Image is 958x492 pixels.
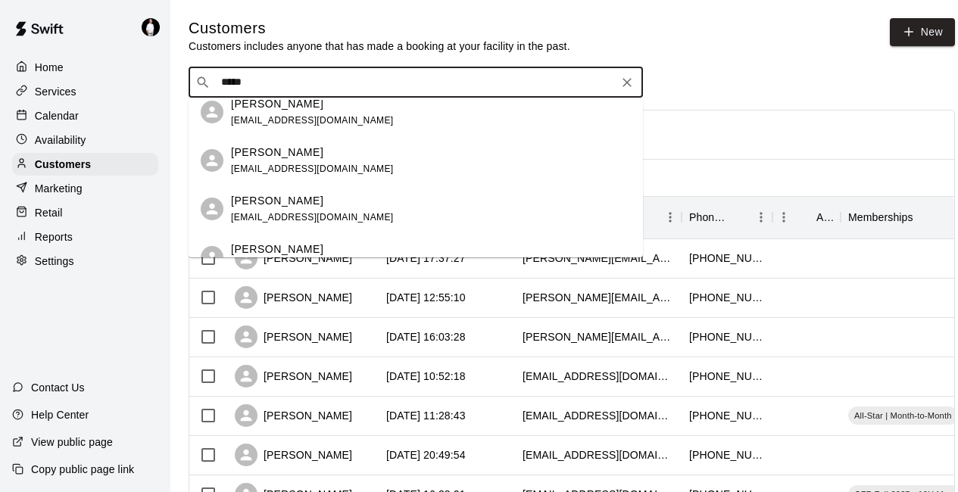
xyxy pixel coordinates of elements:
span: [EMAIL_ADDRESS][DOMAIN_NAME] [231,115,394,126]
div: kellytalpey@outlook.com [523,447,674,462]
div: Phone Number [682,196,772,238]
div: Jacob Gaswint [201,198,223,220]
p: [PERSON_NAME] [231,96,323,112]
a: New [890,18,955,46]
div: +18502523052 [689,369,765,384]
button: Menu [659,206,682,229]
p: Help Center [31,407,89,422]
p: Retail [35,205,63,220]
div: Phone Number [689,196,729,238]
div: All-Star | Month-to-Month [848,406,958,425]
p: Copy public page link [31,462,134,477]
h5: Customers [189,18,570,39]
p: [PERSON_NAME] [231,145,323,160]
div: Memberships [848,196,913,238]
p: Customers includes anyone that has made a booking at your facility in the past. [189,39,570,54]
a: Home [12,56,158,79]
p: Settings [35,254,74,269]
div: +14049323997 [689,329,765,344]
p: Marketing [35,181,83,196]
span: [EMAIL_ADDRESS][DOMAIN_NAME] [231,163,394,174]
a: Marketing [12,177,158,200]
a: Settings [12,250,158,272]
div: [PERSON_NAME] [235,286,352,309]
div: Age [816,196,833,238]
span: [EMAIL_ADDRESS][DOMAIN_NAME] [231,212,394,223]
div: [PERSON_NAME] [235,247,352,269]
div: stacee.pelegrina@gmail.com [523,290,674,305]
div: [PERSON_NAME] [235,365,352,388]
div: 2025-09-04 20:49:54 [386,447,466,462]
p: View public page [31,434,113,450]
p: Calendar [35,108,79,123]
div: Search customers by name or email [189,67,643,98]
p: Reports [35,229,73,244]
div: [PERSON_NAME] [235,404,352,427]
p: Home [35,60,64,75]
p: [PERSON_NAME] [231,241,323,257]
div: 2025-09-09 17:37:27 [386,251,466,266]
div: Kyla Jacobsen [201,149,223,172]
button: Sort [795,207,816,228]
div: 2025-09-08 12:55:10 [386,290,466,305]
div: Jacob Lizanecz [201,246,223,269]
div: 2025-09-06 10:52:18 [386,369,466,384]
button: Clear [616,72,638,93]
button: Menu [772,206,795,229]
a: Reports [12,226,158,248]
div: melissa.ammons0327@gmail.com [523,329,674,344]
p: Services [35,84,76,99]
div: Age [772,196,841,238]
p: [PERSON_NAME] [231,193,323,209]
a: Customers [12,153,158,176]
div: mcfisher312@gmail.com [523,408,674,423]
button: Sort [729,207,750,228]
p: Contact Us [31,380,85,395]
a: Calendar [12,104,158,127]
p: Customers [35,157,91,172]
a: Availability [12,129,158,151]
p: Availability [35,132,86,148]
a: Retail [12,201,158,224]
div: erin.e.peacock@gmail.com [523,251,674,266]
div: Jacob Biedenbach [201,101,223,123]
div: 2025-09-06 16:03:28 [386,329,466,344]
span: All-Star | Month-to-Month [848,409,958,422]
div: Travis Hamilton [139,12,170,42]
button: Sort [913,207,935,228]
div: +18506870110 [689,290,765,305]
div: Email [515,196,682,238]
div: 2025-09-05 11:28:43 [386,408,466,423]
div: +18502173064 [689,251,765,266]
div: kristyaycockmk16@gmail.com [523,369,674,384]
div: +14152997088 [689,408,765,423]
img: Travis Hamilton [142,18,160,36]
div: [PERSON_NAME] [235,444,352,466]
button: Menu [750,206,772,229]
div: [PERSON_NAME] [235,325,352,348]
div: +17274184723 [689,447,765,462]
a: Services [12,80,158,103]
